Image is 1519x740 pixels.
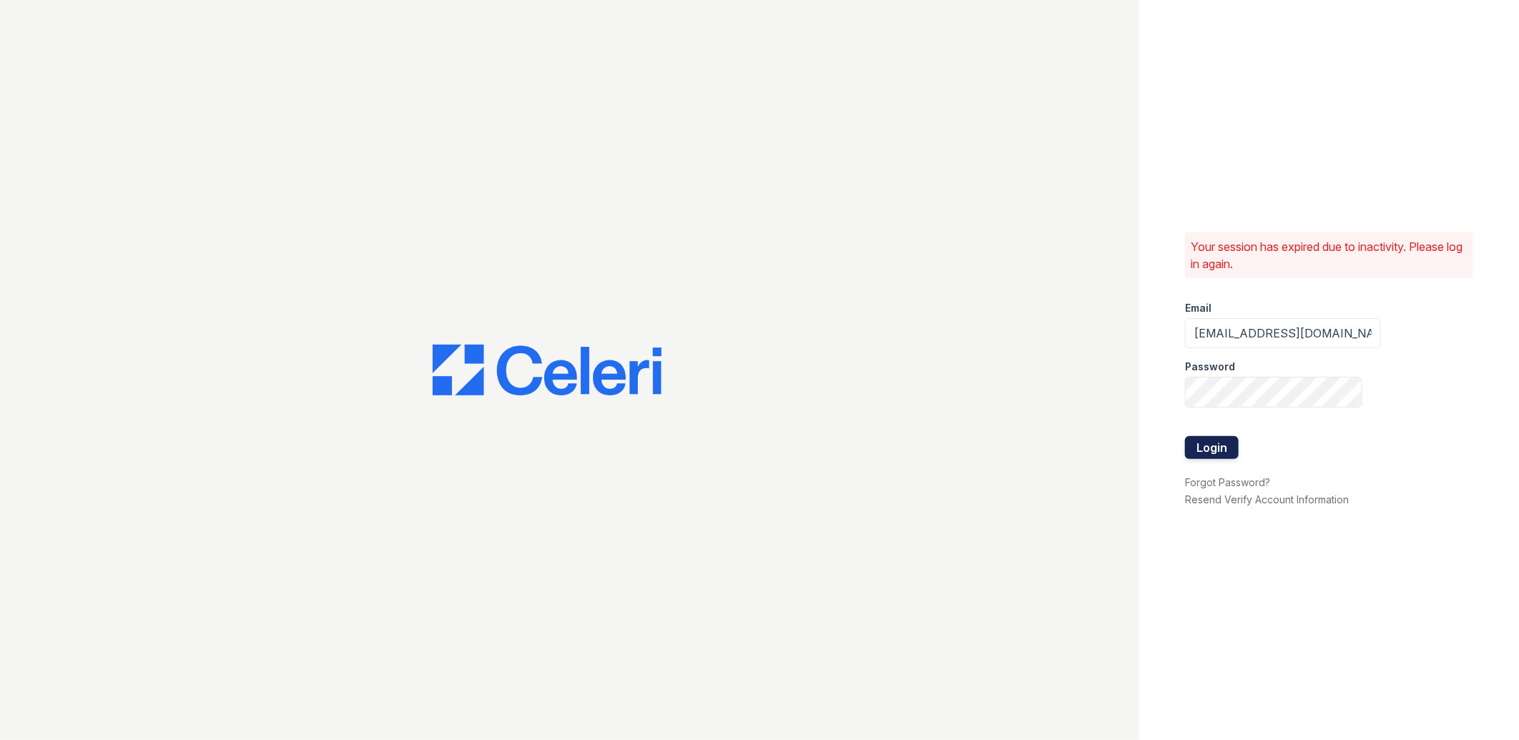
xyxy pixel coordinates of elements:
button: Login [1185,436,1239,459]
a: Forgot Password? [1185,476,1270,488]
label: Password [1185,360,1235,374]
label: Email [1185,301,1211,315]
p: Your session has expired due to inactivity. Please log in again. [1191,238,1468,272]
img: CE_Logo_Blue-a8612792a0a2168367f1c8372b55b34899dd931a85d93a1a3d3e32e68fde9ad4.png [433,345,662,396]
a: Resend Verify Account Information [1185,493,1349,505]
